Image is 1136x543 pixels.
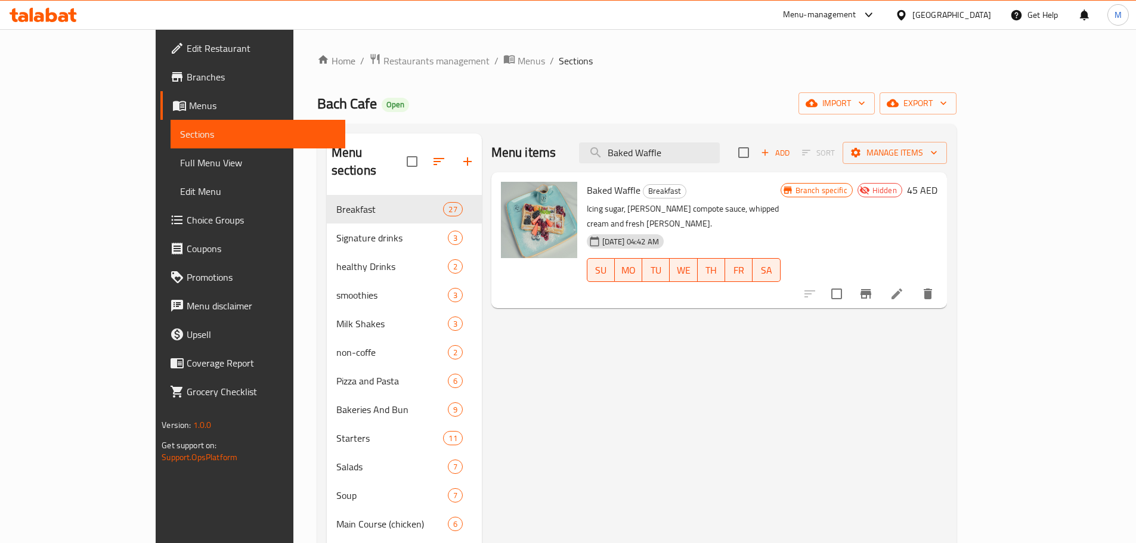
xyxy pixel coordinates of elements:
span: Sections [559,54,593,68]
span: 3 [448,290,462,301]
span: [DATE] 04:42 AM [598,236,664,247]
div: Salads7 [327,452,482,481]
div: items [448,460,463,474]
span: non-coffe [336,345,448,359]
span: Restaurants management [383,54,490,68]
a: Full Menu View [171,148,345,177]
div: Starters [336,431,444,445]
span: Branch specific [791,185,852,196]
div: items [448,402,463,417]
span: Hidden [868,185,902,196]
span: Sections [180,127,336,141]
span: 6 [448,376,462,387]
span: Milk Shakes [336,317,448,331]
span: Bakeries And Bun [336,402,448,417]
span: Select to update [824,281,849,306]
a: Support.OpsPlatform [162,449,237,465]
span: Choice Groups [187,213,336,227]
span: Promotions [187,270,336,284]
span: Manage items [852,145,937,160]
span: SU [592,262,610,279]
button: Add [756,144,794,162]
span: TH [702,262,720,279]
div: items [448,317,463,331]
span: Pizza and Pasta [336,374,448,388]
a: Edit menu item [890,287,904,301]
a: Promotions [160,263,345,291]
div: items [448,345,463,359]
a: Upsell [160,320,345,349]
div: [GEOGRAPHIC_DATA] [912,8,991,21]
span: Salads [336,460,448,474]
div: items [443,431,462,445]
span: Breakfast [643,184,686,198]
button: Branch-specific-item [852,280,880,308]
a: Coupons [160,234,345,263]
button: import [798,92,875,114]
div: Starters11 [327,424,482,452]
div: Signature drinks3 [327,224,482,252]
p: Icing sugar, [PERSON_NAME] compote sauce, whipped cream and fresh [PERSON_NAME]. [587,201,781,231]
span: 1.0.0 [193,417,212,433]
div: items [448,488,463,502]
div: Breakfast [643,184,686,198]
span: MO [620,262,637,279]
span: Breakfast [336,202,444,216]
div: healthy Drinks2 [327,252,482,281]
a: Menu disclaimer [160,291,345,320]
span: Edit Menu [180,184,336,198]
div: items [443,202,462,216]
button: SA [753,258,780,282]
input: search [579,142,720,163]
a: Edit Restaurant [160,34,345,63]
h6: 45 AED [907,182,937,198]
span: 3 [448,232,462,244]
button: SU [587,258,615,282]
span: WE [674,262,692,279]
div: smoothies [336,288,448,302]
button: Add section [453,147,482,176]
a: Choice Groups [160,206,345,234]
div: Menu-management [783,8,856,22]
span: Menu disclaimer [187,299,336,313]
span: Select all sections [400,149,425,174]
div: Main Course (chicken)6 [327,510,482,538]
span: Get support on: [162,437,216,453]
div: Milk Shakes3 [327,309,482,338]
span: Soup [336,488,448,502]
div: non-coffe2 [327,338,482,367]
div: smoothies3 [327,281,482,309]
a: Menus [160,91,345,120]
a: Edit Menu [171,177,345,206]
span: FR [730,262,748,279]
span: 7 [448,490,462,501]
div: Soup7 [327,481,482,510]
button: delete [914,280,942,308]
div: Bakeries And Bun9 [327,395,482,424]
li: / [360,54,364,68]
span: 3 [448,318,462,330]
button: FR [725,258,753,282]
button: TU [642,258,670,282]
span: 2 [448,261,462,272]
span: healthy Drinks [336,259,448,274]
span: Coupons [187,241,336,256]
span: 9 [448,404,462,415]
button: MO [615,258,642,282]
a: Restaurants management [369,53,490,69]
span: 7 [448,461,462,473]
span: Full Menu View [180,156,336,170]
button: export [880,92,957,114]
span: 11 [444,433,462,444]
span: SA [757,262,775,279]
span: Bach Cafe [317,90,377,117]
span: Version: [162,417,191,433]
nav: breadcrumb [317,53,957,69]
a: Sections [171,120,345,148]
